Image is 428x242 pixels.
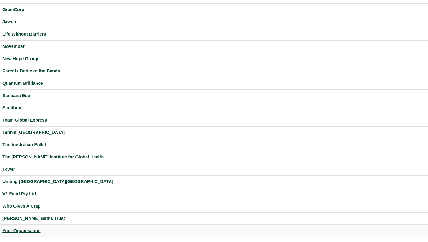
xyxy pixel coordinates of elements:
a: Jawun [2,18,426,25]
a: Sandbox [2,104,426,111]
a: Tower [2,166,426,173]
a: Samsara Eco [2,92,426,99]
a: The Australian Ballet [2,141,426,148]
a: New Hope Group [2,55,426,62]
a: Tennis [GEOGRAPHIC_DATA] [2,129,426,136]
a: Movember [2,43,426,50]
a: Uniting [GEOGRAPHIC_DATA][GEOGRAPHIC_DATA] [2,178,426,185]
a: Who Gives A Crap [2,203,426,210]
a: Parents Battle of the Bands [2,68,426,75]
a: [PERSON_NAME] Baths Trust [2,215,426,222]
a: The [PERSON_NAME] Institute for Global Health [2,154,426,161]
a: GrainCorp [2,6,426,13]
a: Life Without Barriers [2,31,426,38]
a: Quantum Brilliance [2,80,426,87]
a: V2 Food Pty Ltd [2,190,426,197]
a: Team Global Express [2,117,426,124]
a: Your Organisation [2,227,426,234]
